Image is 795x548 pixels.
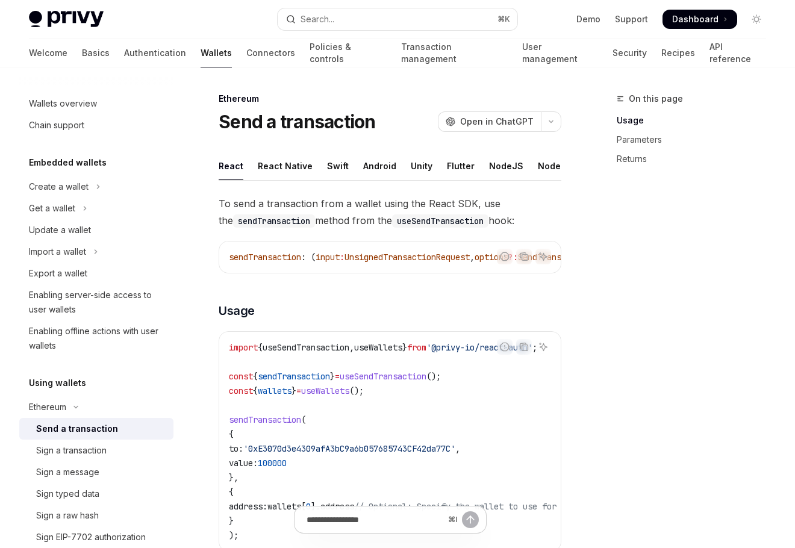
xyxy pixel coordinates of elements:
[532,342,537,353] span: ;
[36,508,99,523] div: Sign a raw hash
[258,342,263,353] span: {
[29,400,66,414] div: Ethereum
[306,501,311,512] span: 0
[253,371,258,382] span: {
[124,39,186,67] a: Authentication
[455,443,460,454] span: ,
[229,429,234,440] span: {
[349,385,364,396] span: ();
[335,371,340,382] span: =
[229,342,258,353] span: import
[229,487,234,497] span: {
[29,155,107,170] h5: Embedded wallets
[229,458,258,469] span: value:
[258,371,330,382] span: sendTransaction
[267,501,301,512] span: wallets
[617,130,776,149] a: Parameters
[229,385,253,396] span: const
[19,176,173,198] button: Toggle Create a wallet section
[219,195,561,229] span: To send a transaction from a wallet using the React SDK, use the method from the hook:
[19,461,173,483] a: Sign a message
[29,376,86,390] h5: Using wallets
[29,201,75,216] div: Get a wallet
[19,198,173,219] button: Toggle Get a wallet section
[661,39,695,67] a: Recipes
[19,320,173,357] a: Enabling offline actions with user wallets
[233,214,315,228] code: sendTransaction
[29,96,97,111] div: Wallets overview
[29,223,91,237] div: Update a wallet
[538,152,631,180] div: NodeJS (server-auth)
[19,418,173,440] a: Send a transaction
[19,263,173,284] a: Export a wallet
[229,501,267,512] span: address:
[29,11,104,28] img: light logo
[327,152,349,180] div: Swift
[497,339,513,355] button: Report incorrect code
[672,13,719,25] span: Dashboard
[340,371,426,382] span: useSendTransaction
[258,385,291,396] span: wallets
[617,111,776,130] a: Usage
[29,179,89,194] div: Create a wallet
[535,249,551,264] button: Ask AI
[219,111,376,132] h1: Send a transaction
[497,249,513,264] button: Report incorrect code
[401,39,508,67] a: Transaction management
[253,385,258,396] span: {
[219,152,243,180] div: React
[310,39,387,67] a: Policies & controls
[516,249,532,264] button: Copy the contents from the code block
[258,458,287,469] span: 100000
[29,266,87,281] div: Export a wallet
[475,252,508,263] span: options
[363,152,396,180] div: Android
[229,252,301,263] span: sendTransaction
[460,116,534,128] span: Open in ChatGPT
[229,414,301,425] span: sendTransaction
[522,39,598,67] a: User management
[36,422,118,436] div: Send a transaction
[316,252,340,263] span: input
[258,152,313,180] div: React Native
[19,284,173,320] a: Enabling server-side access to user wallets
[402,342,407,353] span: }
[301,385,349,396] span: useWallets
[19,241,173,263] button: Toggle Import a wallet section
[19,114,173,136] a: Chain support
[82,39,110,67] a: Basics
[278,8,517,30] button: Open search
[301,252,316,263] span: : (
[36,530,146,544] div: Sign EIP-7702 authorization
[301,12,334,26] div: Search...
[29,288,166,317] div: Enabling server-side access to user wallets
[229,472,238,483] span: },
[19,526,173,548] a: Sign EIP-7702 authorization
[19,93,173,114] a: Wallets overview
[19,219,173,241] a: Update a wallet
[411,152,432,180] div: Unity
[615,13,648,25] a: Support
[29,118,84,132] div: Chain support
[301,501,306,512] span: [
[296,385,301,396] span: =
[392,214,488,228] code: useSendTransaction
[291,385,296,396] span: }
[497,14,510,24] span: ⌘ K
[340,252,344,263] span: :
[613,39,647,67] a: Security
[229,371,253,382] span: const
[320,501,354,512] span: address
[243,443,455,454] span: '0xE3070d3e4309afA3bC9a6b057685743CF42da77C'
[29,244,86,259] div: Import a wallet
[447,152,475,180] div: Flutter
[709,39,766,67] a: API reference
[246,39,295,67] a: Connectors
[662,10,737,29] a: Dashboard
[470,252,475,263] span: ,
[330,371,335,382] span: }
[426,342,532,353] span: '@privy-io/react-auth'
[516,339,532,355] button: Copy the contents from the code block
[301,414,306,425] span: (
[462,511,479,528] button: Send message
